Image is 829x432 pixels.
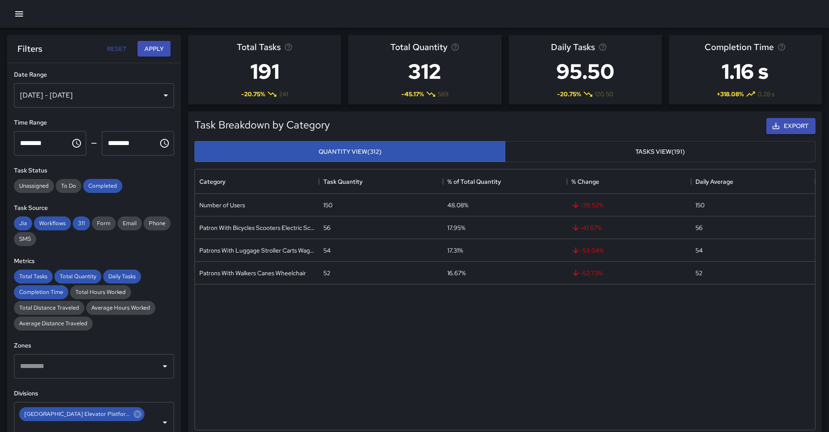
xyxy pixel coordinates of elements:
[144,216,171,230] div: Phone
[598,43,607,51] svg: Average number of tasks per day in the selected period, compared to the previous period.
[14,285,68,299] div: Completion Time
[195,118,330,132] h5: Task Breakdown by Category
[323,169,362,194] div: Task Quantity
[766,118,816,134] button: Export
[14,235,36,243] span: SMS
[103,41,131,57] button: Reset
[695,246,703,255] div: 54
[103,270,141,283] div: Daily Tasks
[159,360,171,372] button: Open
[138,41,171,57] button: Apply
[14,301,84,315] div: Total Distance Traveled
[717,90,744,98] span: + 318.08 %
[86,304,155,311] span: Average Hours Worked
[777,43,786,51] svg: Average time taken to complete tasks in the selected period, compared to the previous period.
[390,40,447,54] span: Total Quantity
[571,269,602,277] span: -52.73 %
[319,169,443,194] div: Task Quantity
[14,304,84,311] span: Total Distance Traveled
[14,232,36,246] div: SMS
[17,42,42,56] h6: Filters
[117,219,142,227] span: Email
[571,246,604,255] span: -53.04 %
[237,40,281,54] span: Total Tasks
[14,317,93,331] div: Average Distance Traveled
[14,83,174,108] div: [DATE] - [DATE]
[323,223,330,232] div: 56
[19,409,135,419] span: [GEOGRAPHIC_DATA] Elevator Platform
[14,203,174,213] h6: Task Source
[83,179,122,193] div: Completed
[505,141,816,162] button: Tasks View(191)
[279,90,288,98] span: 241
[447,169,501,194] div: % of Total Quantity
[56,179,81,193] div: To Do
[14,256,174,266] h6: Metrics
[14,288,68,296] span: Completion Time
[86,301,155,315] div: Average Hours Worked
[571,201,603,209] span: -39.52 %
[241,90,265,98] span: -20.75 %
[284,43,293,51] svg: Total number of tasks in the selected period, compared to the previous period.
[14,273,53,280] span: Total Tasks
[54,270,101,283] div: Total Quantity
[56,182,81,189] span: To Do
[567,169,691,194] div: % Change
[695,269,702,277] div: 52
[199,246,315,255] div: Patrons With Luggage Stroller Carts Wagons
[551,54,620,89] h3: 95.50
[14,182,54,189] span: Unassigned
[401,90,424,98] span: -45.17 %
[144,219,171,227] span: Phone
[438,90,449,98] span: 569
[557,90,581,98] span: -20.75 %
[73,219,90,227] span: 311
[323,201,332,209] div: 150
[159,416,171,429] button: Open
[68,135,85,152] button: Choose time, selected time is 12:00 AM
[156,135,173,152] button: Choose time, selected time is 11:59 PM
[14,219,32,227] span: Jia
[14,216,32,230] div: Jia
[14,320,93,327] span: Average Distance Traveled
[73,216,90,230] div: 311
[451,43,460,51] svg: Total task quantity in the selected period, compared to the previous period.
[199,201,245,209] div: Number of Users
[14,341,174,351] h6: Zones
[447,223,465,232] div: 17.95%
[323,269,330,277] div: 52
[92,219,116,227] span: Form
[758,90,774,98] span: 0.28 s
[447,246,463,255] div: 17.31%
[571,169,599,194] div: % Change
[447,269,466,277] div: 16.67%
[571,223,601,232] span: -41.67 %
[705,54,786,89] h3: 1.16 s
[54,273,101,280] span: Total Quantity
[199,169,225,194] div: Category
[390,54,460,89] h3: 312
[14,166,174,175] h6: Task Status
[195,141,505,162] button: Quantity View(312)
[443,169,567,194] div: % of Total Quantity
[14,70,174,80] h6: Date Range
[695,169,733,194] div: Daily Average
[14,118,174,128] h6: Time Range
[14,389,174,398] h6: Divisions
[34,216,71,230] div: Workflows
[83,182,122,189] span: Completed
[237,54,293,89] h3: 191
[92,216,116,230] div: Form
[691,169,815,194] div: Daily Average
[595,90,613,98] span: 120.50
[199,223,315,232] div: Patron With Bicycles Scooters Electric Scooters
[695,223,702,232] div: 56
[695,201,705,209] div: 150
[323,246,331,255] div: 54
[70,288,131,296] span: Total Hours Worked
[117,216,142,230] div: Email
[34,219,71,227] span: Workflows
[14,179,54,193] div: Unassigned
[551,40,595,54] span: Daily Tasks
[70,285,131,299] div: Total Hours Worked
